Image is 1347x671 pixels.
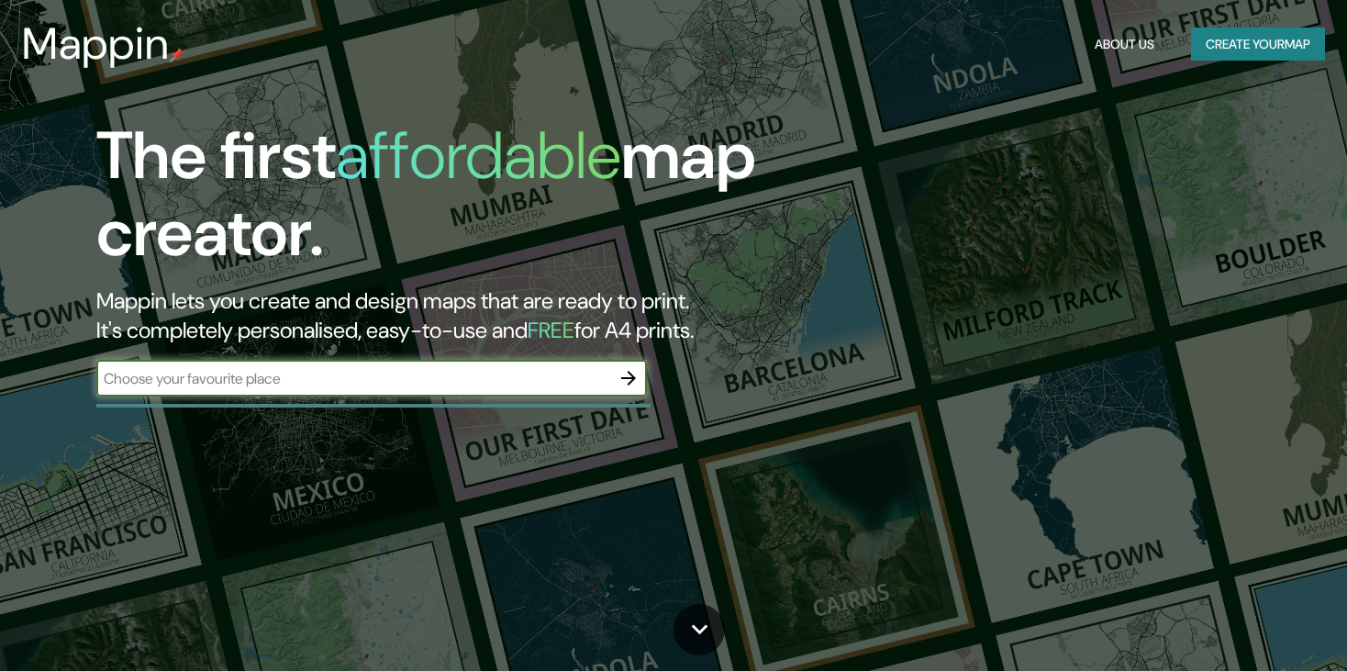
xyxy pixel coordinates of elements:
h1: The first map creator. [96,117,770,286]
input: Choose your favourite place [96,368,610,389]
button: About Us [1087,28,1162,62]
button: Create yourmap [1191,28,1325,62]
h1: affordable [336,113,621,198]
h3: Mappin [22,18,170,70]
h5: FREE [528,316,574,344]
img: mappin-pin [170,48,184,62]
h2: Mappin lets you create and design maps that are ready to print. It's completely personalised, eas... [96,286,770,345]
